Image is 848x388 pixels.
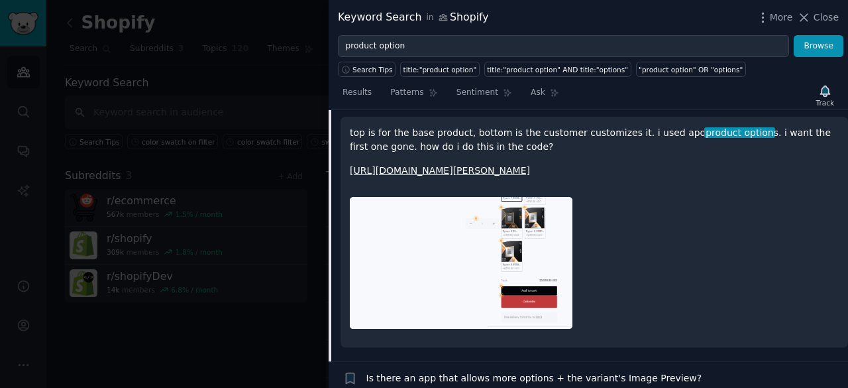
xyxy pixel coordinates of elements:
[816,98,834,107] div: Track
[456,87,498,99] span: Sentiment
[350,126,839,154] p: top is for the base product, bottom is the customer customizes it. i used apo s. i want the first...
[812,82,839,109] button: Track
[343,87,372,99] span: Results
[366,371,702,385] a: Is there an app that allows more options + the variant's Image Preview?
[390,87,423,99] span: Patterns
[338,82,376,109] a: Results
[403,65,477,74] div: title:"product option"
[756,11,793,25] button: More
[386,82,442,109] a: Patterns
[452,82,517,109] a: Sentiment
[350,165,530,176] a: [URL][DOMAIN_NAME][PERSON_NAME]
[526,82,564,109] a: Ask
[704,127,774,138] span: product option
[814,11,839,25] span: Close
[352,65,393,74] span: Search Tips
[426,12,433,24] span: in
[400,62,480,77] a: title:"product option"
[531,87,545,99] span: Ask
[636,62,746,77] a: "product option" OR "options"
[770,11,793,25] span: More
[487,65,628,74] div: title:"product option" AND title:"options"
[350,197,572,329] img: 2 add to cart buttons
[639,65,743,74] div: "product option" OR "options"
[484,62,631,77] a: title:"product option" AND title:"options"
[338,9,489,26] div: Keyword Search Shopify
[794,35,843,58] button: Browse
[338,62,396,77] button: Search Tips
[797,11,839,25] button: Close
[338,35,789,58] input: Try a keyword related to your business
